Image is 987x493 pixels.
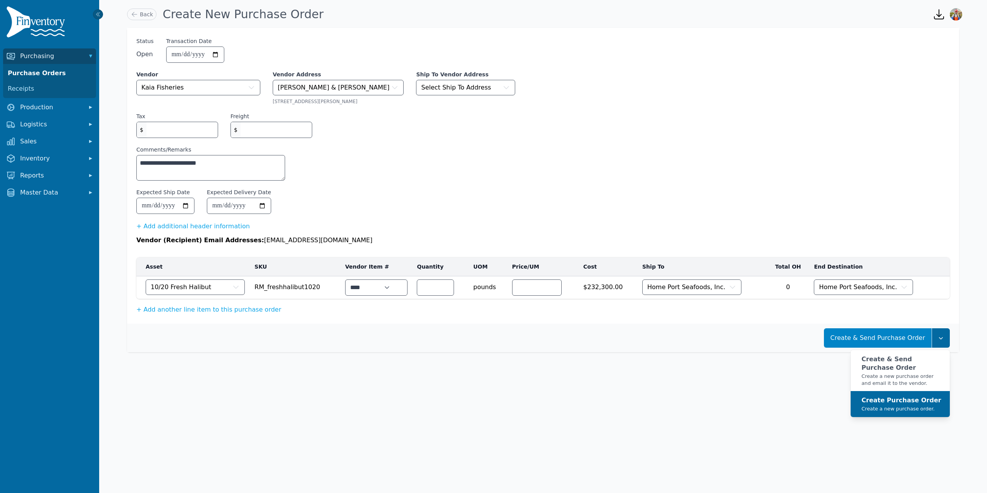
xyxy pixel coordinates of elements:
[278,83,389,92] span: [PERSON_NAME] & [PERSON_NAME]
[6,6,68,41] img: Finventory
[814,279,913,295] button: Home Port Seafoods, Inc.
[861,396,941,404] strong: Create Purchase Order
[861,373,944,386] small: Create a new purchase order and email it to the vendor.
[136,112,145,120] label: Tax
[412,257,468,276] th: Quantity
[136,236,264,244] span: Vendor (Recipient) Email Addresses:
[5,81,95,97] a: Receipts
[151,283,211,292] span: 10/20 Fresh Halibut
[507,257,579,276] th: Price/UM
[861,355,916,371] strong: Create & Send Purchase Order
[824,328,932,348] button: Create & Send Purchase Order
[647,283,726,292] span: Home Port Seafoods, Inc.
[136,257,250,276] th: Asset
[20,171,82,180] span: Reports
[163,7,323,21] h1: Create New Purchase Order
[207,188,271,196] label: Expected Delivery Date
[3,134,96,149] button: Sales
[137,122,146,138] span: $
[136,71,260,78] label: Vendor
[416,80,515,95] button: Select Ship To Address
[20,188,82,197] span: Master Data
[136,222,250,231] button: + Add additional header information
[273,71,404,78] label: Vendor Address
[136,305,281,314] button: + Add another line item to this purchase order
[638,257,767,276] th: Ship To
[3,168,96,183] button: Reports
[767,257,810,276] th: Total OH
[20,137,82,146] span: Sales
[3,117,96,132] button: Logistics
[469,257,507,276] th: UOM
[264,236,373,244] span: [EMAIL_ADDRESS][DOMAIN_NAME]
[950,8,962,21] img: Sera Wheeler
[861,405,941,412] small: Create a new purchase order.
[273,80,404,95] button: [PERSON_NAME] & [PERSON_NAME]
[642,279,741,295] button: Home Port Seafoods, Inc.
[136,80,260,95] button: Kaia Fisheries
[416,71,515,78] label: Ship To Vendor Address
[20,154,82,163] span: Inventory
[809,257,939,276] th: End Destination
[250,276,340,299] td: RM_freshhalibut1020
[20,103,82,112] span: Production
[20,120,82,129] span: Logistics
[421,83,491,92] span: Select Ship To Address
[20,52,82,61] span: Purchasing
[230,112,249,120] label: Freight
[136,146,285,153] label: Comments/Remarks
[250,257,340,276] th: SKU
[583,279,633,292] span: $232,300.00
[146,279,245,295] button: 10/20 Fresh Halibut
[579,257,638,276] th: Cost
[127,9,156,20] a: Back
[340,257,413,276] th: Vendor Item #
[166,37,212,45] label: Transaction Date
[819,283,897,292] span: Home Port Seafoods, Inc.
[3,48,96,64] button: Purchasing
[473,279,503,292] span: pounds
[5,66,95,81] a: Purchase Orders
[136,37,154,45] span: Status
[273,98,404,105] div: [STREET_ADDRESS][PERSON_NAME]
[767,276,810,299] td: 0
[3,100,96,115] button: Production
[3,151,96,166] button: Inventory
[136,50,154,59] span: Open
[141,83,184,92] span: Kaia Fisheries
[3,185,96,200] button: Master Data
[136,188,190,196] label: Expected Ship Date
[231,122,241,138] span: $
